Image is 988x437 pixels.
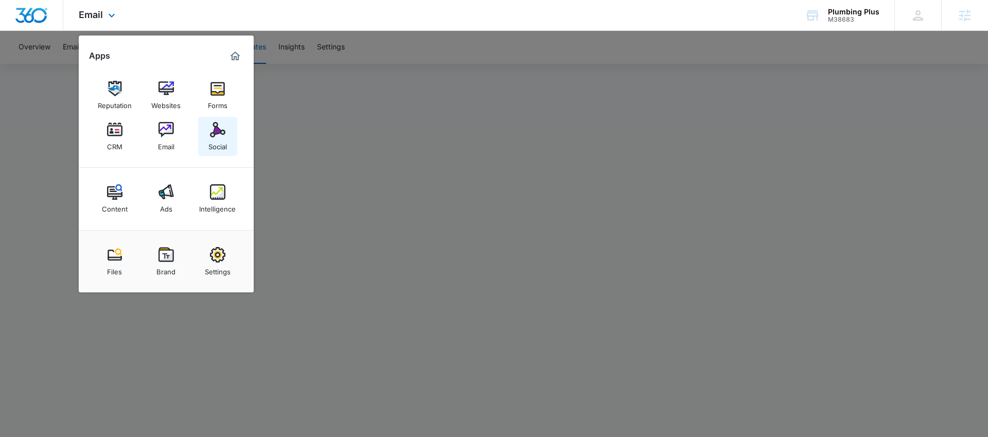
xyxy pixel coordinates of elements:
div: Settings [205,263,231,276]
div: Reputation [98,96,132,110]
a: Marketing 360® Dashboard [227,48,243,64]
div: Brand [156,263,175,276]
h2: Apps [89,51,110,61]
div: account id [828,16,879,23]
a: Brand [147,242,186,281]
a: Intelligence [198,179,237,218]
a: Ads [147,179,186,218]
a: Social [198,117,237,156]
span: Email [79,9,103,20]
div: Ads [160,200,172,213]
a: Settings [198,242,237,281]
div: Content [102,200,128,213]
div: account name [828,8,879,16]
a: CRM [95,117,134,156]
a: Websites [147,76,186,115]
div: Email [158,137,174,151]
a: Content [95,179,134,218]
div: Files [107,263,122,276]
div: Forms [208,96,227,110]
a: Files [95,242,134,281]
div: Intelligence [199,200,236,213]
a: Forms [198,76,237,115]
a: Reputation [95,76,134,115]
div: Social [208,137,227,151]
div: CRM [107,137,122,151]
div: Websites [151,96,181,110]
a: Email [147,117,186,156]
